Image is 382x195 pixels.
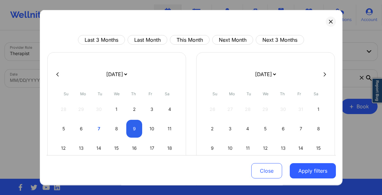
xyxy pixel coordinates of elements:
[310,120,327,138] div: Sat Nov 08 2025
[240,139,256,157] div: Tue Nov 11 2025
[108,120,125,138] div: Wed Oct 08 2025
[78,35,125,45] button: Last 3 Months
[280,91,285,96] abbr: Thursday
[263,91,268,96] abbr: Wednesday
[251,163,282,178] button: Close
[108,100,125,118] div: Wed Oct 01 2025
[144,120,160,138] div: Fri Oct 10 2025
[170,35,210,45] button: This Month
[73,120,89,138] div: Mon Oct 06 2025
[64,91,68,96] abbr: Sunday
[91,139,107,157] div: Tue Oct 14 2025
[205,139,221,157] div: Sun Nov 09 2025
[56,120,72,138] div: Sun Oct 05 2025
[275,139,291,157] div: Thu Nov 13 2025
[229,91,235,96] abbr: Monday
[310,100,327,118] div: Sat Nov 01 2025
[131,91,136,96] abbr: Thursday
[257,120,274,138] div: Wed Nov 05 2025
[165,91,170,96] abbr: Saturday
[162,100,178,118] div: Sat Oct 04 2025
[91,120,107,138] div: Tue Oct 07 2025
[297,91,301,96] abbr: Friday
[128,35,167,45] button: Last Month
[126,120,142,138] div: Thu Oct 09 2025
[114,91,120,96] abbr: Wednesday
[212,35,253,45] button: Next Month
[310,139,327,157] div: Sat Nov 15 2025
[98,91,102,96] abbr: Tuesday
[144,100,160,118] div: Fri Oct 03 2025
[144,139,160,157] div: Fri Oct 17 2025
[73,139,89,157] div: Mon Oct 13 2025
[149,91,152,96] abbr: Friday
[162,139,178,157] div: Sat Oct 18 2025
[247,91,251,96] abbr: Tuesday
[126,139,142,157] div: Thu Oct 16 2025
[212,91,217,96] abbr: Sunday
[275,120,291,138] div: Thu Nov 06 2025
[257,139,274,157] div: Wed Nov 12 2025
[80,91,86,96] abbr: Monday
[293,120,309,138] div: Fri Nov 07 2025
[108,139,125,157] div: Wed Oct 15 2025
[56,139,72,157] div: Sun Oct 12 2025
[256,35,304,45] button: Next 3 Months
[222,139,238,157] div: Mon Nov 10 2025
[126,100,142,118] div: Thu Oct 02 2025
[222,120,238,138] div: Mon Nov 03 2025
[205,120,221,138] div: Sun Nov 02 2025
[240,120,256,138] div: Tue Nov 04 2025
[290,163,336,178] button: Apply filters
[162,120,178,138] div: Sat Oct 11 2025
[314,91,318,96] abbr: Saturday
[293,139,309,157] div: Fri Nov 14 2025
